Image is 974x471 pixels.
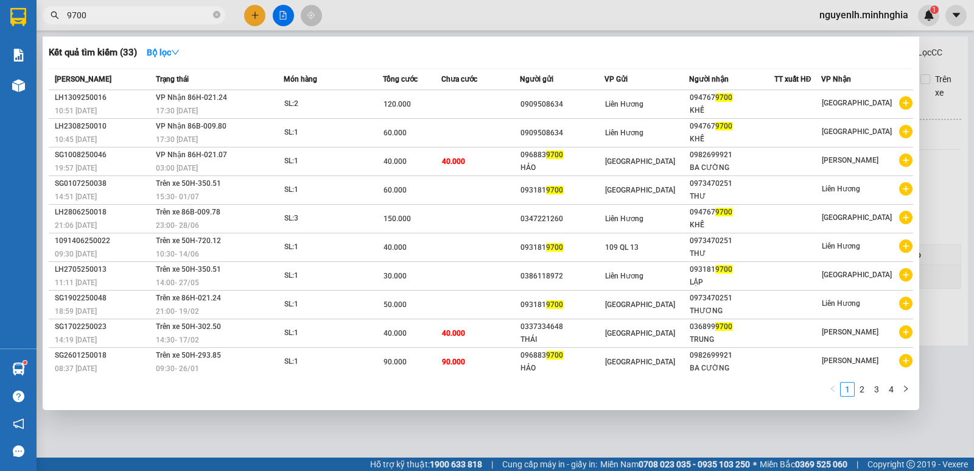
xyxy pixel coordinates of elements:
li: 2 [855,382,869,397]
span: Liên Hương [822,242,860,250]
span: [GEOGRAPHIC_DATA] [605,329,675,338]
li: Next Page [899,382,913,397]
span: Trên xe 50H-293.85 [156,351,221,359]
span: Liên Hương [822,185,860,193]
div: SG1702250023 [55,320,152,333]
div: SL: 1 [284,298,376,311]
span: plus-circle [899,268,913,282]
div: 094767 [690,120,773,133]
span: 60.000 [384,186,407,194]
span: 10:51 [DATE] [55,107,97,115]
div: 0337334648 [520,320,604,333]
span: plus-circle [899,211,913,224]
span: 08:37 [DATE] [55,364,97,373]
span: Người gửi [520,75,553,83]
a: 2 [855,383,869,396]
span: 19:57 [DATE] [55,164,97,172]
span: VP Nhận 86H-021.07 [156,151,227,159]
span: Liên Hương [605,272,643,280]
div: THƯ [690,190,773,203]
span: message [13,445,24,457]
span: 9700 [546,300,563,309]
div: LH1309250016 [55,91,152,104]
span: Tổng cước [383,75,418,83]
div: 096883 [520,149,604,161]
span: 40.000 [384,243,407,252]
div: BA CƯỜNG [690,161,773,174]
span: [GEOGRAPHIC_DATA] [822,99,892,107]
div: LẬP [690,276,773,289]
span: 40.000 [442,157,465,166]
div: 0909508634 [520,127,604,140]
div: SG2601250018 [55,349,152,362]
span: Liên Hương [822,299,860,308]
a: 4 [885,383,898,396]
span: Trên xe 86B-009.78 [156,208,220,216]
span: plus-circle [899,239,913,253]
span: [GEOGRAPHIC_DATA] [605,300,675,309]
div: KHẾ [690,133,773,146]
span: [GEOGRAPHIC_DATA] [605,186,675,194]
span: 90.000 [384,358,407,366]
span: 18:59 [DATE] [55,307,97,316]
span: 9700 [546,186,563,194]
div: SL: 1 [284,355,376,369]
span: 30.000 [384,272,407,280]
div: SG1008250046 [55,149,152,161]
span: Trên xe 50H-302.50 [156,322,221,331]
div: 093181 [690,263,773,276]
span: 90.000 [442,358,465,366]
li: 3 [869,382,884,397]
li: 4 [884,382,899,397]
span: Trên xe 50H-720.12 [156,236,221,245]
span: 23:00 - 28/06 [156,221,199,230]
span: [GEOGRAPHIC_DATA] [822,271,892,279]
span: Liên Hương [605,100,643,108]
div: SL: 1 [284,241,376,254]
span: 9700 [546,151,563,159]
div: 094767 [690,206,773,219]
span: 17:30 [DATE] [156,135,198,144]
strong: Bộ lọc [147,48,180,57]
span: Món hàng [284,75,317,83]
span: [PERSON_NAME] [822,156,878,165]
span: 09:30 [DATE] [55,250,97,258]
span: VP Nhận 86B-009.80 [156,122,226,130]
span: 40.000 [384,329,407,338]
div: LH2308250010 [55,120,152,133]
div: 0973470251 [690,235,773,247]
div: SL: 1 [284,183,376,197]
span: close-circle [213,10,220,21]
div: SL: 1 [284,327,376,340]
div: LH2806250018 [55,206,152,219]
span: right [902,385,909,392]
div: 036899 [690,320,773,333]
span: TT xuất HĐ [774,75,811,83]
span: 09:30 - 26/01 [156,364,199,373]
div: HẢO [520,362,604,375]
span: down [171,48,180,57]
span: search [51,11,59,19]
span: VP Gửi [604,75,628,83]
span: [GEOGRAPHIC_DATA] [822,127,892,136]
span: plus-circle [899,182,913,196]
span: VP Nhận 86H-021.24 [156,93,227,102]
div: SG1902250048 [55,292,152,305]
span: 50.000 [384,300,407,309]
div: SL: 1 [284,155,376,168]
span: [GEOGRAPHIC_DATA] [605,358,675,366]
div: THƯ [690,247,773,260]
div: 1091406250022 [55,235,152,247]
span: 9700 [715,265,732,274]
div: 093181 [520,299,604,311]
span: plus-circle [899,154,913,167]
li: Previous Page [825,382,840,397]
span: 120.000 [384,100,411,108]
span: Người nhận [689,75,729,83]
span: 150.000 [384,214,411,223]
span: plus-circle [899,125,913,138]
span: 03:00 [DATE] [156,164,198,172]
span: 9700 [546,351,563,359]
div: SL: 2 [284,97,376,111]
span: Trạng thái [156,75,189,83]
